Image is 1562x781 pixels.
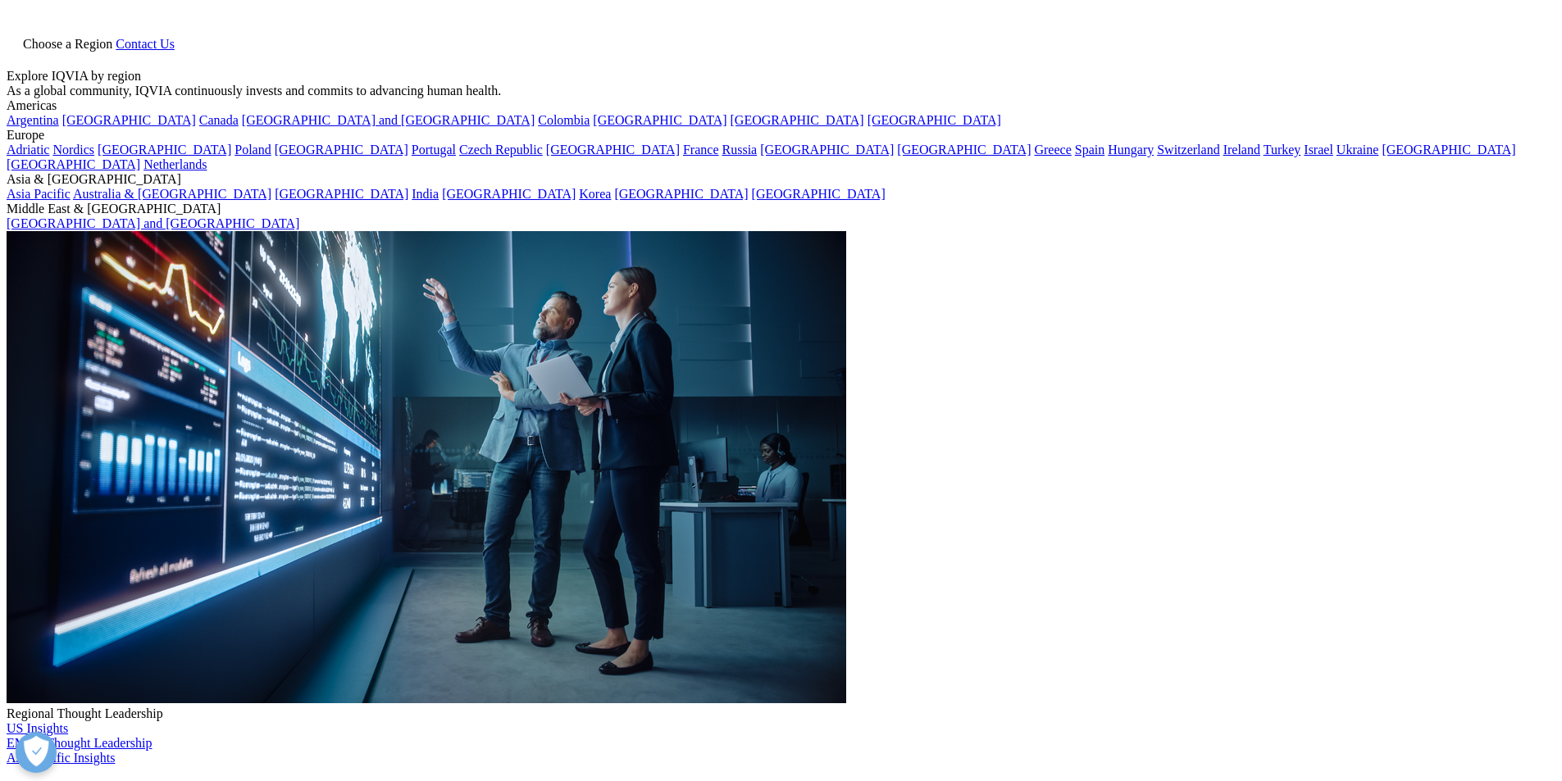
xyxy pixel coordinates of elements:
[7,157,140,171] a: [GEOGRAPHIC_DATA]
[7,706,1555,721] div: Regional Thought Leadership
[7,231,846,703] img: 2093_analyzing-data-using-big-screen-display-and-laptop.png
[722,143,758,157] a: Russia
[1264,143,1301,157] a: Turkey
[538,113,590,127] a: Colombia
[546,143,680,157] a: [GEOGRAPHIC_DATA]
[1304,143,1333,157] a: Israel
[7,187,71,201] a: Asia Pacific
[235,143,271,157] a: Poland
[7,216,299,230] a: [GEOGRAPHIC_DATA] and [GEOGRAPHIC_DATA]
[7,128,1555,143] div: Europe
[7,98,1555,113] div: Americas
[7,69,1555,84] div: Explore IQVIA by region
[199,113,239,127] a: Canada
[1337,143,1379,157] a: Ukraine
[412,187,439,201] a: India
[23,37,112,51] span: Choose a Region
[1108,143,1154,157] a: Hungary
[7,736,152,750] a: EMEA Thought Leadership
[7,113,59,127] a: Argentina
[897,143,1031,157] a: [GEOGRAPHIC_DATA]
[7,143,49,157] a: Adriatic
[752,187,886,201] a: [GEOGRAPHIC_DATA]
[62,113,196,127] a: [GEOGRAPHIC_DATA]
[7,84,1555,98] div: As a global community, IQVIA continuously invests and commits to advancing human health.
[1223,143,1260,157] a: Ireland
[7,721,68,735] a: US Insights
[683,143,719,157] a: France
[143,157,207,171] a: Netherlands
[760,143,894,157] a: [GEOGRAPHIC_DATA]
[1157,143,1219,157] a: Switzerland
[412,143,456,157] a: Portugal
[116,37,175,51] a: Contact Us
[275,143,408,157] a: [GEOGRAPHIC_DATA]
[98,143,231,157] a: [GEOGRAPHIC_DATA]
[459,143,543,157] a: Czech Republic
[1382,143,1515,157] a: [GEOGRAPHIC_DATA]
[868,113,1001,127] a: [GEOGRAPHIC_DATA]
[73,187,271,201] a: Australia & [GEOGRAPHIC_DATA]
[7,202,1555,216] div: Middle East & [GEOGRAPHIC_DATA]
[614,187,748,201] a: [GEOGRAPHIC_DATA]
[579,187,611,201] a: Korea
[1075,143,1104,157] a: Spain
[1034,143,1071,157] a: Greece
[16,732,57,773] button: Open Preferences
[593,113,726,127] a: [GEOGRAPHIC_DATA]
[7,751,115,765] a: Asia Pacific Insights
[52,143,94,157] a: Nordics
[731,113,864,127] a: [GEOGRAPHIC_DATA]
[442,187,576,201] a: [GEOGRAPHIC_DATA]
[7,172,1555,187] div: Asia & [GEOGRAPHIC_DATA]
[242,113,535,127] a: [GEOGRAPHIC_DATA] and [GEOGRAPHIC_DATA]
[275,187,408,201] a: [GEOGRAPHIC_DATA]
